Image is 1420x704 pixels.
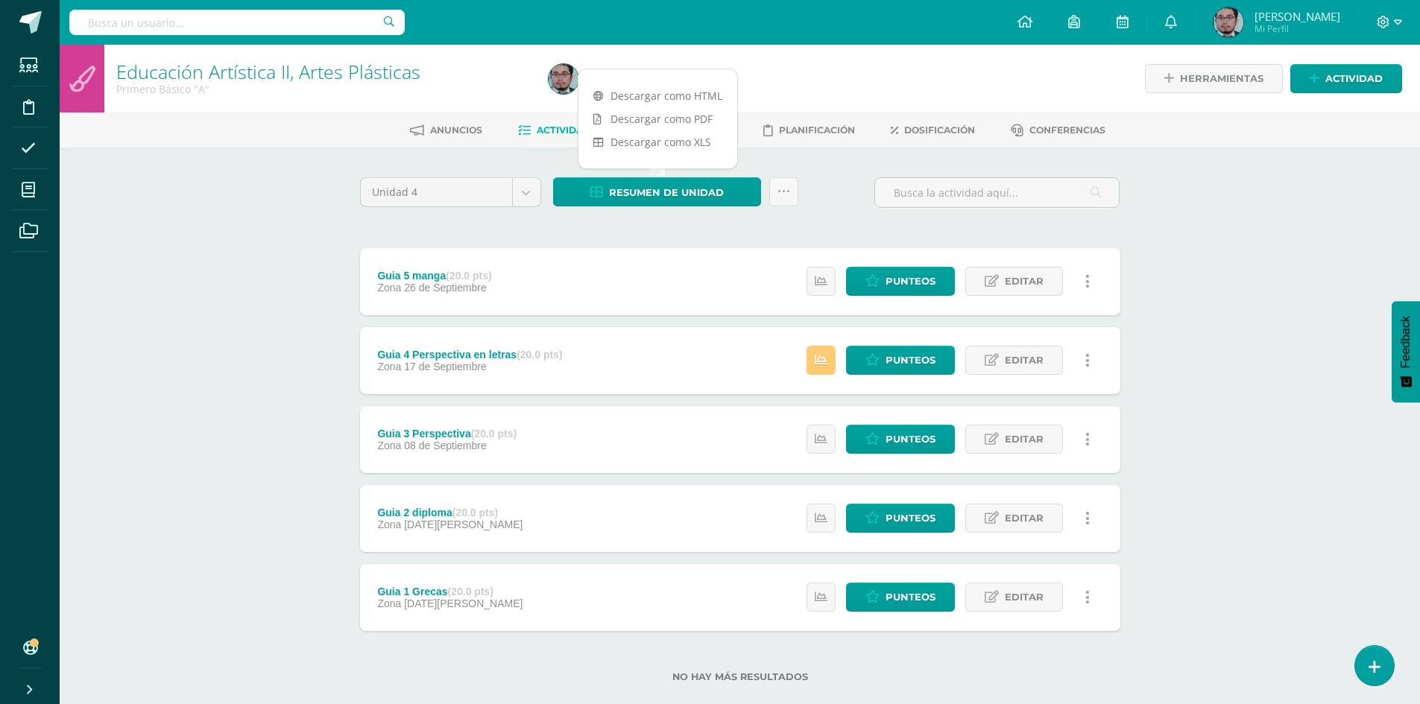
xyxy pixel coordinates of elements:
strong: (20.0 pts) [452,507,498,519]
label: No hay más resultados [360,671,1120,682]
span: 17 de Septiembre [404,361,487,372]
span: Conferencias [1029,124,1105,136]
div: Primero Básico 'A' [116,82,531,96]
span: Dosificación [904,124,975,136]
a: Resumen de unidad [553,177,761,206]
a: Punteos [846,346,955,375]
span: Editar [1005,267,1044,295]
button: Feedback - Mostrar encuesta [1392,301,1420,402]
span: Zona [377,519,401,530]
strong: (20.0 pts) [471,428,517,440]
span: Mi Perfil [1255,22,1340,35]
a: Planificación [763,118,855,142]
a: Unidad 4 [361,178,540,206]
a: Herramientas [1145,64,1283,93]
a: Punteos [846,583,955,612]
span: Punteos [886,346,935,374]
span: [DATE][PERSON_NAME] [404,597,523,609]
span: 08 de Septiembre [404,440,487,451]
span: Punteos [886,267,935,295]
span: Editar [1005,425,1044,453]
a: Educación Artística II, Artes Plásticas [116,59,420,84]
strong: (20.0 pts) [517,349,562,361]
a: Conferencias [1011,118,1105,142]
a: Descargar como PDF [578,107,737,130]
span: Editar [1005,504,1044,532]
a: Actividades [518,118,602,142]
span: [DATE][PERSON_NAME] [404,519,523,530]
span: Planificación [779,124,855,136]
a: Descargar como HTML [578,84,737,107]
div: Guia 4 Perspectiva en letras [377,349,562,361]
span: Punteos [886,504,935,532]
span: Zona [377,440,401,451]
strong: (20.0 pts) [446,270,491,282]
span: Editar [1005,583,1044,611]
div: Guia 5 manga [377,270,491,282]
a: Descargar como XLS [578,130,737,153]
a: Dosificación [891,118,975,142]
a: Anuncios [410,118,482,142]
span: Punteos [886,425,935,453]
span: Resumen de unidad [609,179,724,206]
span: Editar [1005,346,1044,374]
input: Busca un usuario... [69,10,405,35]
div: Guia 1 Grecas [377,586,523,597]
a: Actividad [1290,64,1402,93]
span: Feedback [1399,316,1413,368]
span: Punteos [886,583,935,611]
strong: (20.0 pts) [448,586,493,597]
a: Punteos [846,267,955,296]
span: Zona [377,597,401,609]
input: Busca la actividad aquí... [875,178,1119,207]
img: c79a8ee83a32926c67f9bb364e6b58c4.png [1214,7,1243,37]
span: Zona [377,361,401,372]
h1: Educación Artística II, Artes Plásticas [116,61,531,82]
span: Zona [377,282,401,294]
span: Anuncios [430,124,482,136]
div: Guia 3 Perspectiva [377,428,517,440]
span: Unidad 4 [372,178,501,206]
span: Herramientas [1180,65,1263,92]
a: Punteos [846,425,955,454]
span: [PERSON_NAME] [1255,9,1340,24]
img: c79a8ee83a32926c67f9bb364e6b58c4.png [549,64,578,94]
span: Actividades [537,124,602,136]
a: Punteos [846,504,955,533]
div: Guia 2 diploma [377,507,523,519]
span: 26 de Septiembre [404,282,487,294]
span: Actividad [1325,65,1383,92]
